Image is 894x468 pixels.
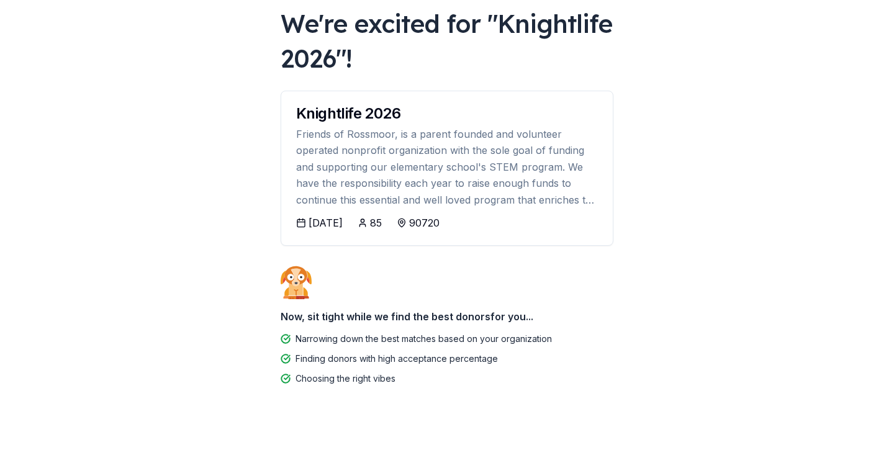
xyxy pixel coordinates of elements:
[296,106,598,121] div: Knightlife 2026
[296,331,552,346] div: Narrowing down the best matches based on your organization
[370,215,382,230] div: 85
[281,266,312,299] img: Dog waiting patiently
[296,351,498,366] div: Finding donors with high acceptance percentage
[281,304,613,329] div: Now, sit tight while we find the best donors for you...
[309,215,343,230] div: [DATE]
[281,6,613,76] div: We're excited for " Knightlife 2026 "!
[296,126,598,208] div: Friends of Rossmoor, is a parent founded and volunteer operated nonprofit organization with the s...
[409,215,440,230] div: 90720
[296,371,395,386] div: Choosing the right vibes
